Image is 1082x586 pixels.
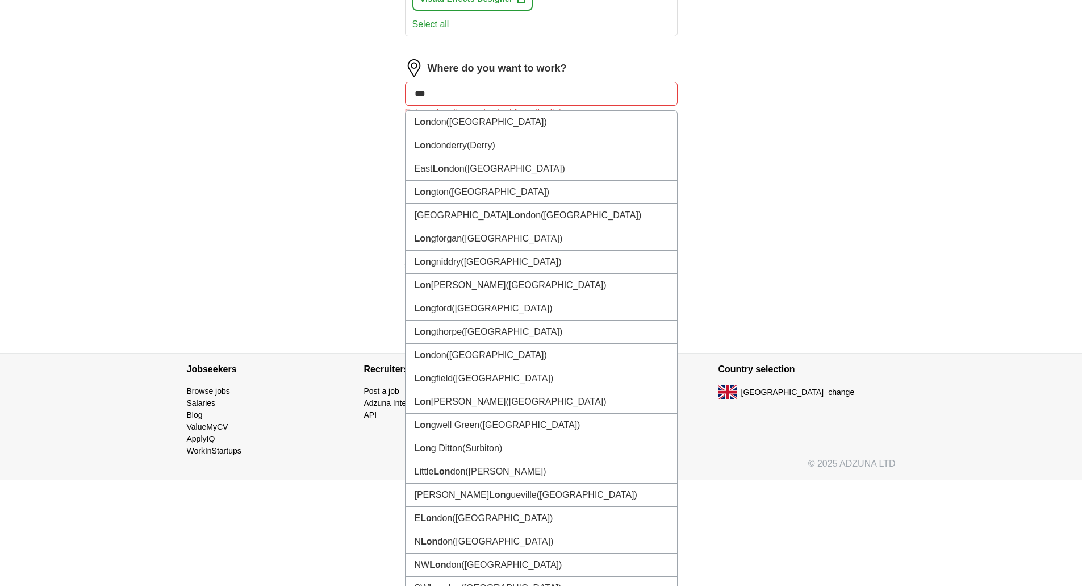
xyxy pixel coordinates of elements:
[406,321,677,344] li: gthorpe
[187,410,203,419] a: Blog
[406,344,677,367] li: don
[446,117,547,127] span: ([GEOGRAPHIC_DATA])
[415,327,431,336] strong: Lon
[406,390,677,414] li: [PERSON_NAME]
[406,297,677,321] li: gford
[415,350,431,360] strong: Lon
[364,410,377,419] a: API
[415,397,431,406] strong: Lon
[415,373,431,383] strong: Lon
[452,304,552,313] span: ([GEOGRAPHIC_DATA])
[406,460,677,484] li: Little don
[446,350,547,360] span: ([GEOGRAPHIC_DATA])
[364,386,399,396] a: Post a job
[187,422,228,431] a: ValueMyCV
[406,554,677,577] li: NW don
[406,414,677,437] li: gwell Green
[489,490,506,500] strong: Lon
[433,467,450,476] strong: Lon
[412,18,449,31] button: Select all
[415,234,431,243] strong: Lon
[467,140,495,150] span: (Derry)
[462,443,502,453] span: (Surbiton)
[541,210,641,220] span: ([GEOGRAPHIC_DATA])
[506,280,606,290] span: ([GEOGRAPHIC_DATA])
[406,181,677,204] li: gton
[406,251,677,274] li: gniddry
[453,373,553,383] span: ([GEOGRAPHIC_DATA])
[429,560,446,570] strong: Lon
[405,106,678,119] div: Enter a location and select from the list
[461,560,562,570] span: ([GEOGRAPHIC_DATA])
[465,164,565,173] span: ([GEOGRAPHIC_DATA])
[406,274,677,297] li: [PERSON_NAME]
[718,354,896,385] h4: Country selection
[364,398,433,408] a: Adzuna Intelligence
[187,398,216,408] a: Salaries
[187,434,215,443] a: ApplyIQ
[449,187,549,197] span: ([GEOGRAPHIC_DATA])
[405,59,423,77] img: location.png
[465,467,546,476] span: ([PERSON_NAME])
[718,385,737,399] img: UK flag
[428,61,567,76] label: Where do you want to work?
[406,530,677,554] li: N don
[415,187,431,197] strong: Lon
[406,507,677,530] li: E don
[406,227,677,251] li: gforgan
[420,513,437,523] strong: Lon
[828,386,854,398] button: change
[415,117,431,127] strong: Lon
[537,490,637,500] span: ([GEOGRAPHIC_DATA])
[453,537,553,546] span: ([GEOGRAPHIC_DATA])
[415,443,431,453] strong: Lon
[406,157,677,181] li: East don
[415,257,431,267] strong: Lon
[462,234,562,243] span: ([GEOGRAPHIC_DATA])
[415,280,431,290] strong: Lon
[433,164,449,173] strong: Lon
[452,513,553,523] span: ([GEOGRAPHIC_DATA])
[479,420,580,430] span: ([GEOGRAPHIC_DATA])
[415,420,431,430] strong: Lon
[406,134,677,157] li: donderry
[415,304,431,313] strong: Lon
[421,537,437,546] strong: Lon
[415,140,431,150] strong: Lon
[506,397,606,406] span: ([GEOGRAPHIC_DATA])
[406,484,677,507] li: [PERSON_NAME] gueville
[462,327,562,336] span: ([GEOGRAPHIC_DATA])
[509,210,525,220] strong: Lon
[406,111,677,134] li: don
[406,204,677,227] li: [GEOGRAPHIC_DATA] don
[406,367,677,390] li: gfield
[178,457,905,480] div: © 2025 ADZUNA LTD
[461,257,561,267] span: ([GEOGRAPHIC_DATA])
[741,386,824,398] span: [GEOGRAPHIC_DATA]
[187,446,241,455] a: WorkInStartups
[406,437,677,460] li: g Ditton
[187,386,230,396] a: Browse jobs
